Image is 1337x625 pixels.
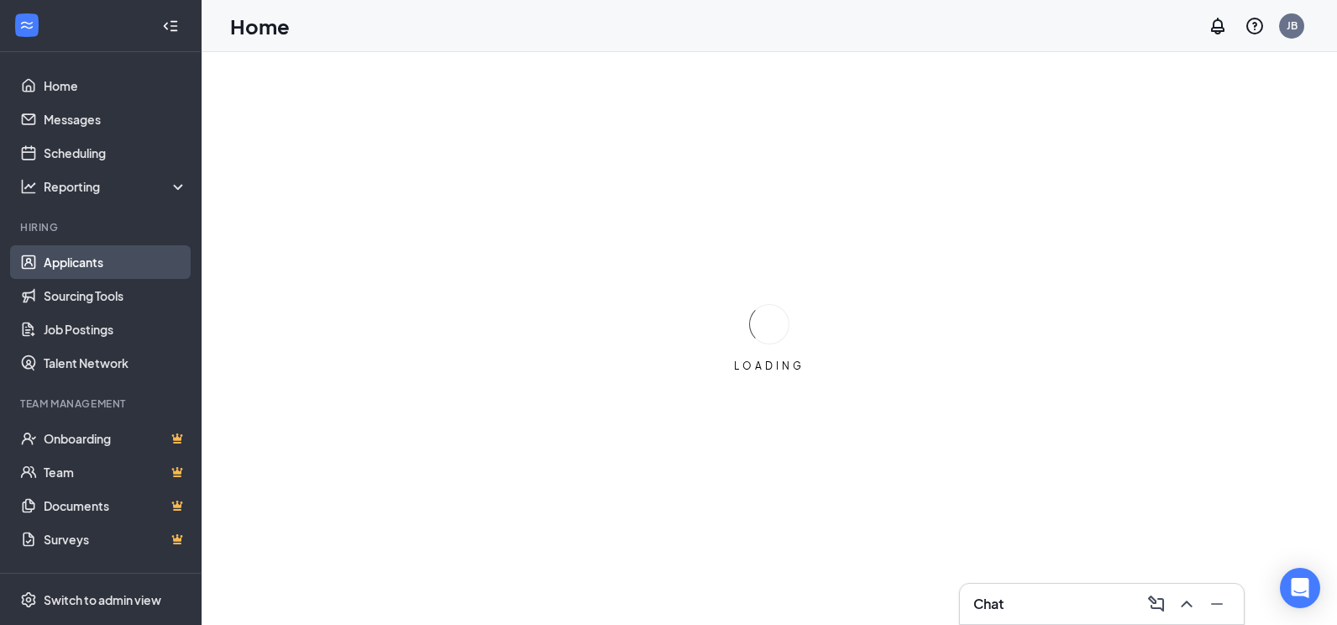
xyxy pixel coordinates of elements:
[973,595,1004,613] h3: Chat
[44,422,187,455] a: OnboardingCrown
[44,591,161,608] div: Switch to admin view
[727,359,811,373] div: LOADING
[44,312,187,346] a: Job Postings
[1203,591,1230,617] button: Minimize
[1177,594,1197,614] svg: ChevronUp
[44,523,187,556] a: SurveysCrown
[44,455,187,489] a: TeamCrown
[44,279,187,312] a: Sourcing Tools
[18,17,35,34] svg: WorkstreamLogo
[20,397,184,411] div: Team Management
[44,489,187,523] a: DocumentsCrown
[44,136,187,170] a: Scheduling
[1143,591,1170,617] button: ComposeMessage
[1207,594,1227,614] svg: Minimize
[1280,568,1320,608] div: Open Intercom Messenger
[44,102,187,136] a: Messages
[1208,16,1228,36] svg: Notifications
[1146,594,1167,614] svg: ComposeMessage
[162,18,179,34] svg: Collapse
[230,12,290,40] h1: Home
[1173,591,1200,617] button: ChevronUp
[44,178,188,195] div: Reporting
[20,178,37,195] svg: Analysis
[44,346,187,380] a: Talent Network
[20,591,37,608] svg: Settings
[1245,16,1265,36] svg: QuestionInfo
[1287,18,1298,33] div: JB
[20,220,184,234] div: Hiring
[44,69,187,102] a: Home
[44,245,187,279] a: Applicants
